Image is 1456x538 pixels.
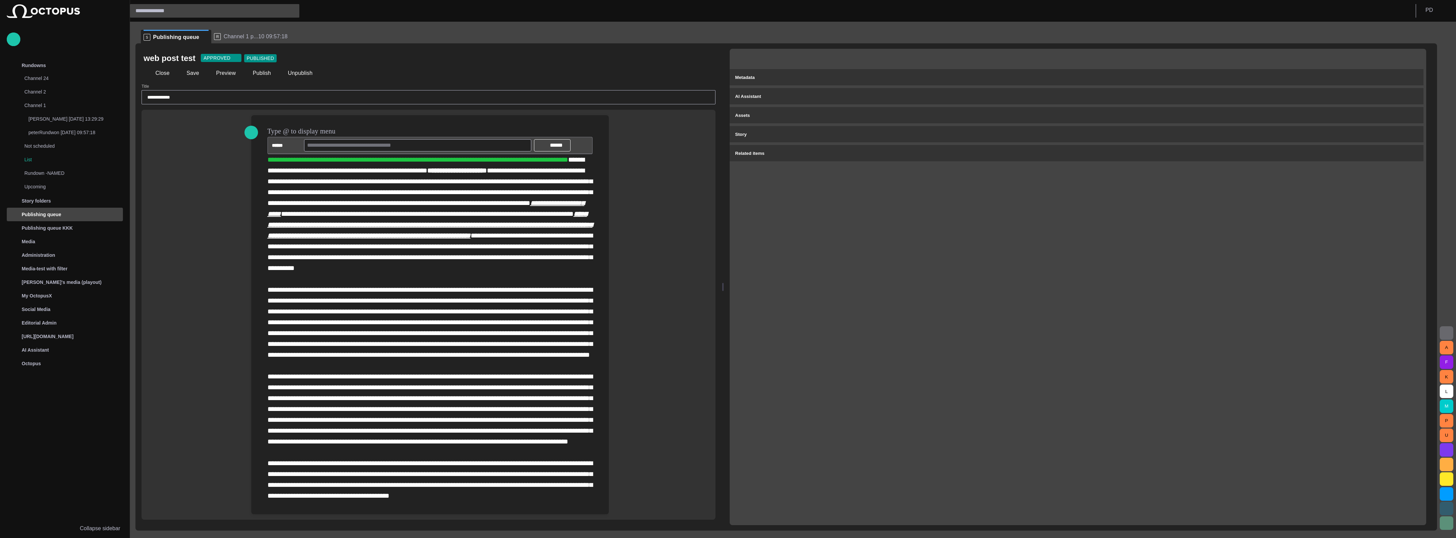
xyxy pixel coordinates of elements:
[1440,429,1453,442] button: U
[28,116,123,122] p: [PERSON_NAME] [DATE] 13:29:29
[7,208,123,221] div: Publishing queue
[24,170,109,177] p: Rundown -NAMED
[204,55,230,61] span: APPROVED
[22,292,52,299] p: My OctopusX
[730,107,1423,123] button: Assets
[7,4,80,18] img: Octopus News Room
[22,347,49,353] p: AI Assistant
[1420,4,1452,16] button: PD
[7,235,123,248] div: Media
[730,126,1423,142] button: Story
[7,59,123,370] ul: main menu
[22,333,73,340] p: [URL][DOMAIN_NAME]
[144,34,150,41] p: S
[7,522,123,535] button: Collapse sidebar
[201,54,241,62] button: APPROVED
[1440,370,1453,384] button: K
[7,262,123,275] div: Media-test with filter
[735,94,761,99] span: AI Assistant
[730,88,1423,104] button: AI Assistant
[247,55,274,62] span: PUBLISHED
[223,33,287,40] span: Channel 1 p...10 09:57:18
[1426,6,1433,14] p: P D
[22,62,46,69] p: Rundowns
[22,265,67,272] p: Media-test with filter
[276,67,315,79] button: Unpublish
[730,69,1423,85] button: Metadata
[7,275,123,289] div: [PERSON_NAME]'s media (playout)
[15,113,123,126] div: [PERSON_NAME] [DATE] 13:29:29
[24,88,109,95] p: Channel 2
[22,252,55,258] p: Administration
[22,238,35,245] p: Media
[80,524,120,533] p: Collapse sidebar
[24,102,109,109] p: Channel 1
[144,53,195,64] h2: web post test
[11,153,123,167] div: List
[730,145,1423,161] button: Related items
[153,34,199,41] span: Publishing queue
[241,67,273,79] button: Publish
[1440,341,1453,354] button: A
[7,330,123,343] div: [URL][DOMAIN_NAME]
[735,113,750,118] span: Assets
[144,67,172,79] button: Close
[28,129,123,136] p: peterRundwon [DATE] 09:57:18
[1440,414,1453,428] button: P
[24,75,109,82] p: Channel 24
[22,211,61,218] p: Publishing queue
[175,67,201,79] button: Save
[24,156,123,163] p: List
[22,225,73,231] p: Publishing queue KKK
[735,75,755,80] span: Metadata
[214,33,221,40] p: R
[204,67,238,79] button: Preview
[142,84,149,89] label: Title
[22,279,102,286] p: [PERSON_NAME]'s media (playout)
[22,319,57,326] p: Editorial Admin
[141,30,211,43] div: SPublishing queue
[1440,385,1453,398] button: L
[22,306,50,313] p: Social Media
[1440,399,1453,413] button: M
[735,151,765,156] span: Related items
[7,357,123,370] div: Octopus
[735,132,747,137] span: Story
[22,360,41,367] p: Octopus
[7,343,123,357] div: AI Assistant
[22,198,51,204] p: Story folders
[211,30,300,43] div: RChannel 1 p...10 09:57:18
[1440,355,1453,369] button: F
[24,183,109,190] p: Upcoming
[15,126,123,140] div: peterRundwon [DATE] 09:57:18
[24,143,109,149] p: Not scheduled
